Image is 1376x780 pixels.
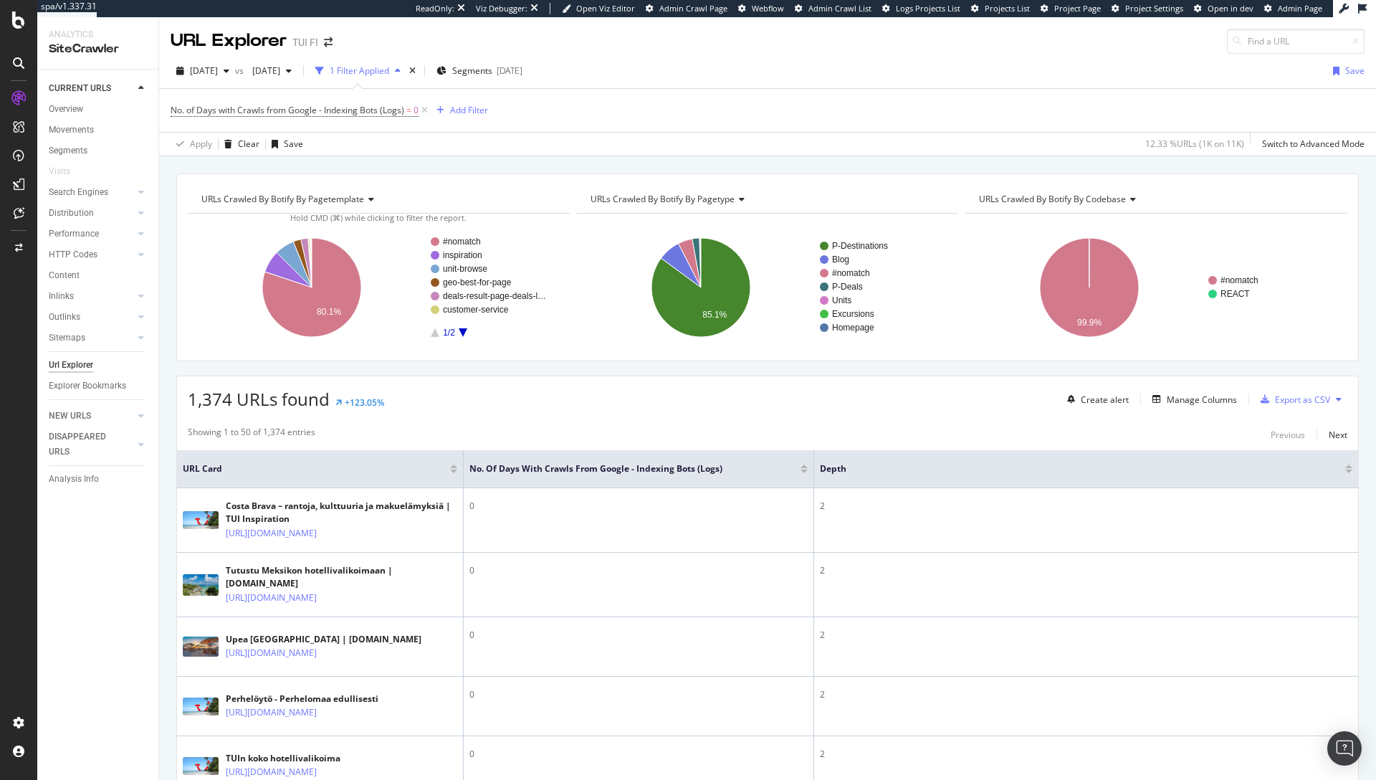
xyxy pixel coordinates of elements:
[1278,3,1322,14] span: Admin Page
[646,3,727,14] a: Admin Crawl Page
[1227,29,1365,54] input: Find a URL
[49,227,99,242] div: Performance
[49,472,99,487] div: Analysis Info
[49,268,80,283] div: Content
[443,277,512,287] text: geo-best-for-page
[188,225,566,350] div: A chart.
[49,206,94,221] div: Distribution
[238,138,259,150] div: Clear
[1264,3,1322,14] a: Admin Page
[414,100,419,120] span: 0
[188,387,330,411] span: 1,374 URLs found
[469,748,808,761] div: 0
[591,193,735,205] span: URLs Crawled By Botify By pagetype
[576,3,635,14] span: Open Viz Editor
[183,511,219,529] img: main image
[1125,3,1183,14] span: Project Settings
[235,65,247,77] span: vs
[1194,3,1253,14] a: Open in dev
[247,65,280,77] span: 2025 Aug. 12th
[49,409,91,424] div: NEW URLS
[452,65,492,77] span: Segments
[49,379,126,394] div: Explorer Bookmarks
[190,138,212,150] div: Apply
[976,188,1334,211] h4: URLs Crawled By Botify By codebase
[49,164,85,179] a: Visits
[49,289,134,304] a: Inlinks
[588,188,946,211] h4: URLs Crawled By Botify By pagetype
[832,323,874,333] text: Homepage
[1054,3,1101,14] span: Project Page
[49,247,134,262] a: HTTP Codes
[199,188,557,211] h4: URLs Crawled By Botify By pagetemplate
[49,358,148,373] a: Url Explorer
[882,3,960,14] a: Logs Projects List
[226,633,421,646] div: Upea [GEOGRAPHIC_DATA] | [DOMAIN_NAME]
[183,462,446,475] span: URL Card
[49,472,148,487] a: Analysis Info
[1147,391,1237,408] button: Manage Columns
[1041,3,1101,14] a: Project Page
[1329,429,1347,441] div: Next
[49,185,108,200] div: Search Engines
[226,646,317,660] a: [URL][DOMAIN_NAME]
[49,247,97,262] div: HTTP Codes
[49,289,74,304] div: Inlinks
[1275,394,1330,406] div: Export as CSV
[820,688,1352,701] div: 2
[190,65,218,77] span: 2025 Sep. 17th
[832,255,849,265] text: Blog
[49,429,121,460] div: DISAPPEARED URLS
[290,212,467,223] span: Hold CMD (⌘) while clicking to filter the report.
[49,143,148,158] a: Segments
[659,3,727,14] span: Admin Crawl Page
[450,104,488,116] div: Add Filter
[832,282,863,292] text: P-Deals
[1271,426,1305,443] button: Previous
[49,81,134,96] a: CURRENT URLS
[49,123,94,138] div: Movements
[49,429,134,460] a: DISAPPEARED URLS
[49,330,134,346] a: Sitemaps
[1145,138,1244,150] div: 12.33 % URLs ( 1K on 11K )
[226,705,317,720] a: [URL][DOMAIN_NAME]
[49,29,147,41] div: Analytics
[1262,138,1365,150] div: Switch to Advanced Mode
[226,526,317,541] a: [URL][DOMAIN_NAME]
[577,225,955,350] svg: A chart.
[49,206,134,221] a: Distribution
[310,60,406,82] button: 1 Filter Applied
[1256,133,1365,156] button: Switch to Advanced Mode
[808,3,871,14] span: Admin Crawl List
[832,295,851,305] text: Units
[49,81,111,96] div: CURRENT URLS
[979,193,1126,205] span: URLs Crawled By Botify By codebase
[247,60,297,82] button: [DATE]
[1208,3,1253,14] span: Open in dev
[497,65,522,77] div: [DATE]
[469,500,808,513] div: 0
[292,35,318,49] div: TUI FI
[443,264,487,274] text: unit-browse
[49,358,93,373] div: Url Explorer
[1327,60,1365,82] button: Save
[820,629,1352,642] div: 2
[406,104,411,116] span: =
[971,3,1030,14] a: Projects List
[469,688,808,701] div: 0
[443,291,546,301] text: deals-result-page-deals-l…
[171,133,212,156] button: Apply
[183,698,219,715] img: main image
[431,60,528,82] button: Segments[DATE]
[1329,426,1347,443] button: Next
[1327,731,1362,766] div: Open Intercom Messenger
[406,64,419,78] div: times
[469,629,808,642] div: 0
[832,268,870,278] text: #nomatch
[702,310,727,320] text: 85.1%
[1061,388,1129,411] button: Create alert
[226,752,379,765] div: TUIn koko hotellivalikoima
[49,123,148,138] a: Movements
[226,591,317,605] a: [URL][DOMAIN_NAME]
[896,3,960,14] span: Logs Projects List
